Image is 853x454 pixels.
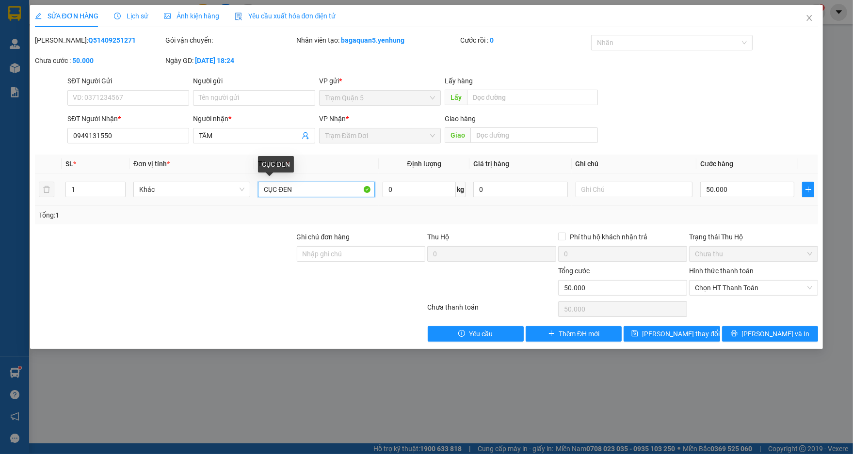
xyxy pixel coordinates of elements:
[460,35,589,46] div: Cước rồi :
[67,76,189,86] div: SĐT Người Gửi
[469,329,493,339] span: Yêu cầu
[166,55,295,66] div: Ngày GD:
[235,12,336,20] span: Yêu cầu xuất hóa đơn điện tử
[458,330,465,338] span: exclamation-circle
[558,267,590,275] span: Tổng cước
[139,182,244,197] span: Khác
[722,326,818,342] button: printer[PERSON_NAME] và In
[689,232,818,242] div: Trạng thái Thu Hộ
[407,160,441,168] span: Định lượng
[193,113,315,124] div: Người nhận
[631,330,638,338] span: save
[39,182,54,197] button: delete
[445,77,473,85] span: Lấy hàng
[805,14,813,22] span: close
[473,160,509,168] span: Giá trị hàng
[456,182,466,197] span: kg
[325,91,435,105] span: Trạm Quận 5
[559,329,599,339] span: Thêm ĐH mới
[731,330,738,338] span: printer
[490,36,494,44] b: 0
[258,182,375,197] input: VD: Bàn, Ghế
[297,35,458,46] div: Nhân viên tạo:
[35,13,42,19] span: edit
[164,13,171,19] span: picture
[133,160,170,168] span: Đơn vị tính
[445,90,467,105] span: Lấy
[802,182,814,197] button: plus
[35,35,164,46] div: [PERSON_NAME]:
[166,35,295,46] div: Gói vận chuyển:
[302,132,309,140] span: user-add
[548,330,555,338] span: plus
[470,127,598,143] input: Dọc đường
[642,329,720,339] span: [PERSON_NAME] thay đổi
[624,326,720,342] button: save[PERSON_NAME] thay đổi
[566,232,651,242] span: Phí thu hộ khách nhận trả
[695,247,812,261] span: Chưa thu
[235,13,242,20] img: icon
[164,12,219,20] span: Ảnh kiện hàng
[689,267,754,275] label: Hình thức thanh toán
[526,326,622,342] button: plusThêm ĐH mới
[114,12,148,20] span: Lịch sử
[803,186,814,193] span: plus
[35,55,164,66] div: Chưa cước :
[428,326,524,342] button: exclamation-circleYêu cầu
[297,233,350,241] label: Ghi chú đơn hàng
[341,36,405,44] b: bagaquan5.yenhung
[427,233,449,241] span: Thu Hộ
[195,57,235,64] b: [DATE] 18:24
[572,155,696,173] th: Ghi chú
[576,182,692,197] input: Ghi Chú
[193,76,315,86] div: Người gửi
[319,115,346,123] span: VP Nhận
[741,329,809,339] span: [PERSON_NAME] và In
[467,90,598,105] input: Dọc đường
[258,156,294,172] div: CỤC ĐEN
[695,281,812,295] span: Chọn HT Thanh Toán
[88,36,136,44] b: Q51409251271
[325,128,435,143] span: Trạm Đầm Dơi
[65,160,73,168] span: SL
[297,246,426,262] input: Ghi chú đơn hàng
[114,13,121,19] span: clock-circle
[67,113,189,124] div: SĐT Người Nhận
[35,12,98,20] span: SỬA ĐƠN HÀNG
[72,57,94,64] b: 50.000
[319,76,441,86] div: VP gửi
[445,115,476,123] span: Giao hàng
[796,5,823,32] button: Close
[426,302,557,319] div: Chưa thanh toán
[39,210,330,220] div: Tổng: 1
[700,160,733,168] span: Cước hàng
[445,127,470,143] span: Giao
